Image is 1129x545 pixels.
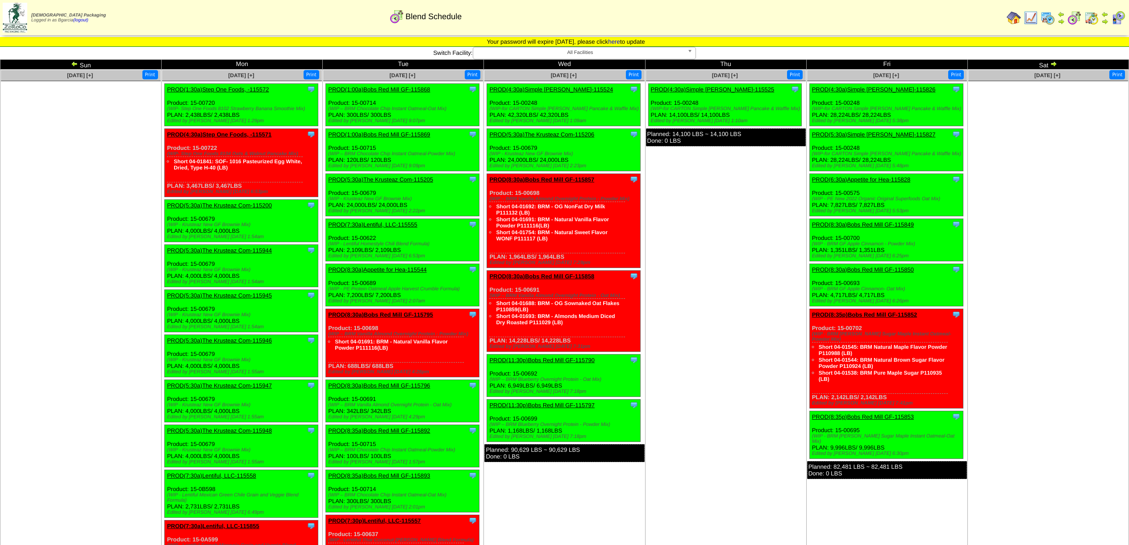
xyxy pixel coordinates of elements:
a: PROD(8:30a)Bobs Red Mill GF-115850 [812,266,914,273]
div: Product: 15-00679 PLAN: 4,000LBS / 4,000LBS [165,245,318,287]
div: (WIP – BRM Blueberry Overnight Protein - Powder Mix) [489,422,640,427]
div: Edited by [PERSON_NAME] [DATE] 7:31pm [489,344,640,349]
img: Tooltip [468,516,477,525]
a: PROD(5:30a)The Krusteaz Com-115206 [489,131,594,138]
div: Edited by [PERSON_NAME] [DATE] 1:54am [167,234,318,239]
img: home.gif [1007,11,1021,25]
a: PROD(8:30a)Bobs Red Mill GF-115796 [328,382,430,389]
div: Product: 15-00692 PLAN: 6,949LBS / 6,949LBS [487,355,641,397]
img: Tooltip [952,310,961,319]
a: [DATE] [+] [873,72,899,78]
div: Edited by [PERSON_NAME] [DATE] 5:48pm [812,163,963,169]
div: Edited by [PERSON_NAME] [DATE] 5:53pm [812,208,963,214]
img: Tooltip [468,471,477,480]
a: PROD(7:30a)Lentiful, LLC-115555 [328,221,417,228]
div: (WIP - BRM GF Apple Cinnamon - Powder Mix) [812,241,963,247]
a: [DATE] [+] [551,72,577,78]
a: PROD(11:30p)Bobs Red Mill GF-115790 [489,357,595,363]
img: Tooltip [307,246,316,255]
div: (WIP – BRM Chocolate Chip Instant Oatmeal-Oat Mix) [328,492,479,498]
div: Edited by [PERSON_NAME] [DATE] 5:38pm [812,118,963,124]
div: Product: 15-00715 PLAN: 100LBS / 100LBS [326,425,479,467]
img: Tooltip [952,175,961,184]
a: [DATE] [+] [1034,72,1060,78]
a: Short 04-01538: BRM Pure Maple Sugar P110935 (LB) [819,370,942,382]
div: Edited by [PERSON_NAME] [DATE] 1:57pm [328,459,479,465]
div: (WIP – BRM Vanilla Almond Overnight Protein - Oat Mix) [328,402,479,408]
button: Print [948,70,964,79]
td: Mon [162,60,323,70]
div: Product: 15-00679 PLAN: 24,000LBS / 24,000LBS [487,129,641,171]
a: Short 04-01693: BRM - Almonds Medium Diced Dry Roasted P111029 (LB) [496,313,615,326]
button: Print [465,70,480,79]
div: Edited by [PERSON_NAME] [DATE] 1:55am [167,459,318,465]
div: Edited by [PERSON_NAME] [DATE] 2:22pm [328,208,479,214]
a: PROD(1:00a)Bobs Red Mill GF-115869 [328,131,430,138]
td: Wed [484,60,645,70]
img: arrowleft.gif [71,60,78,67]
a: PROD(1:00a)Bobs Red Mill GF-115868 [328,86,430,93]
a: Short 04-01841: SOF- 1016 Pasteurized Egg White, Dried, Type H-40 (LB) [174,158,302,171]
div: Edited by [PERSON_NAME] [DATE] 2:07am [328,298,479,304]
img: arrowright.gif [1050,60,1057,67]
img: Tooltip [468,85,477,94]
a: PROD(5:30a)Simple [PERSON_NAME]-115827 [812,131,936,138]
span: Blend Schedule [405,12,462,21]
div: Edited by [PERSON_NAME] [DATE] 1:55am [167,414,318,420]
a: PROD(4:30a)Simple [PERSON_NAME]-115525 [651,86,775,93]
img: Tooltip [468,265,477,274]
td: Sun [0,60,162,70]
div: (WIP - BRM [PERSON_NAME] Sugar Maple Instant Oatmeal-Oat Mix) [812,434,963,444]
div: Product: 15-00695 PLAN: 9,996LBS / 9,996LBS [809,411,963,459]
img: calendarblend.gif [1067,11,1082,25]
div: Edited by [PERSON_NAME] [DATE] 7:18pm [489,434,640,439]
div: Edited by [PERSON_NAME] [DATE] 9:09pm [328,163,479,169]
div: (WIP- Step One Foods 8104 Oats & Walnut Pancake Mix) [167,151,318,157]
div: Planned: 14,100 LBS ~ 14,100 LBS Done: 0 LBS [646,128,806,146]
div: Product: 15-00248 PLAN: 28,224LBS / 28,224LBS [809,129,963,171]
a: PROD(8:30a)Bobs Red Mill GF-115857 [489,176,594,183]
td: Sat [967,60,1129,70]
div: Edited by [PERSON_NAME] [DATE] 6:53pm [167,189,318,194]
a: Short 04-01688: BRM - OG Sownaked Oat Flakes P110859(LB) [496,300,619,313]
div: Edited by [PERSON_NAME] [DATE] 6:53pm [328,253,479,259]
a: Short 04-01545: BRM Natural Maple Flavor Powder P110988 (LB) [819,344,947,356]
button: Print [304,70,319,79]
div: Edited by [PERSON_NAME] [DATE] 2:23pm [489,163,640,169]
a: [DATE] [+] [228,72,254,78]
div: Product: 15-00691 PLAN: 342LBS / 342LBS [326,380,479,422]
a: here [608,38,620,45]
img: Tooltip [629,85,638,94]
div: Product: 15-00679 PLAN: 24,000LBS / 24,000LBS [326,174,479,216]
div: Edited by [PERSON_NAME] [DATE] 4:28pm [328,369,479,375]
div: (WIP – BRM Chocolate Chip Instant Oatmeal-Oat Mix) [328,106,479,111]
div: (WIP - Krusteaz New GF Brownie Mix) [167,402,318,408]
img: arrowleft.gif [1058,11,1065,18]
div: Product: 15-00714 PLAN: 300LBS / 300LBS [326,470,479,512]
div: Product: 15-00698 PLAN: 1,964LBS / 1,964LBS [487,174,641,268]
div: (WIP - Krusteaz New GF Brownie Mix) [328,196,479,202]
div: Edited by [PERSON_NAME] [DATE] 1:10am [651,118,802,124]
a: PROD(8:30a)Appetite for Hea-115544 [328,266,426,273]
div: Product: 15-00679 PLAN: 4,000LBS / 4,000LBS [165,425,318,467]
div: Product: 15-00248 PLAN: 42,320LBS / 42,320LBS [487,84,641,126]
td: Thu [645,60,806,70]
a: PROD(7:30a)Lentiful, LLC-115855 [167,523,259,529]
div: Edited by [PERSON_NAME] [DATE] 7:41pm [812,400,963,406]
div: (WIP – BRM Vanilla Almond Overnight Protein - Powder Mix) [328,331,479,337]
img: Tooltip [952,85,961,94]
img: arrowright.gif [1101,18,1108,25]
div: (WIP- Step One Foods 8102 Strawberry Banana Smoothie Mix) [167,106,318,111]
a: PROD(5:30a)The Krusteaz Com-115948 [167,427,272,434]
img: Tooltip [468,426,477,435]
a: Short 04-01691: BRM - Natural Vanilla Flavor Powder P111116(LB) [335,339,448,351]
img: Tooltip [629,130,638,139]
div: Product: 15-00722 PLAN: 3,467LBS / 3,467LBS [165,129,318,197]
img: Tooltip [307,130,316,139]
div: Planned: 90,629 LBS ~ 90,629 LBS Done: 0 LBS [484,444,644,462]
div: (WIP - Krusteaz New GF Brownie Mix) [167,357,318,363]
div: (WIP - Krusteaz New GF Brownie Mix) [167,312,318,318]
